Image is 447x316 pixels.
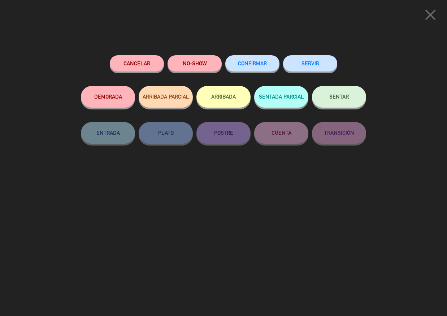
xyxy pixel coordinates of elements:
[238,60,267,66] span: CONFIRMAR
[81,86,135,108] button: DEMORADA
[196,122,251,144] button: POSTRE
[283,55,337,72] button: SERVIR
[196,86,251,108] button: ARRIBADA
[254,122,308,144] button: CUENTA
[81,122,135,144] button: ENTRADA
[312,86,366,108] button: SENTAR
[110,55,164,72] button: Cancelar
[225,55,279,72] button: CONFIRMAR
[254,86,308,108] button: SENTADA PARCIAL
[139,122,193,144] button: PLATO
[143,94,189,100] span: ARRIBADA PARCIAL
[168,55,222,72] button: NO-SHOW
[139,86,193,108] button: ARRIBADA PARCIAL
[421,6,439,24] i: close
[329,94,349,100] span: SENTAR
[419,5,442,27] button: close
[312,122,366,144] button: TRANSICIÓN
